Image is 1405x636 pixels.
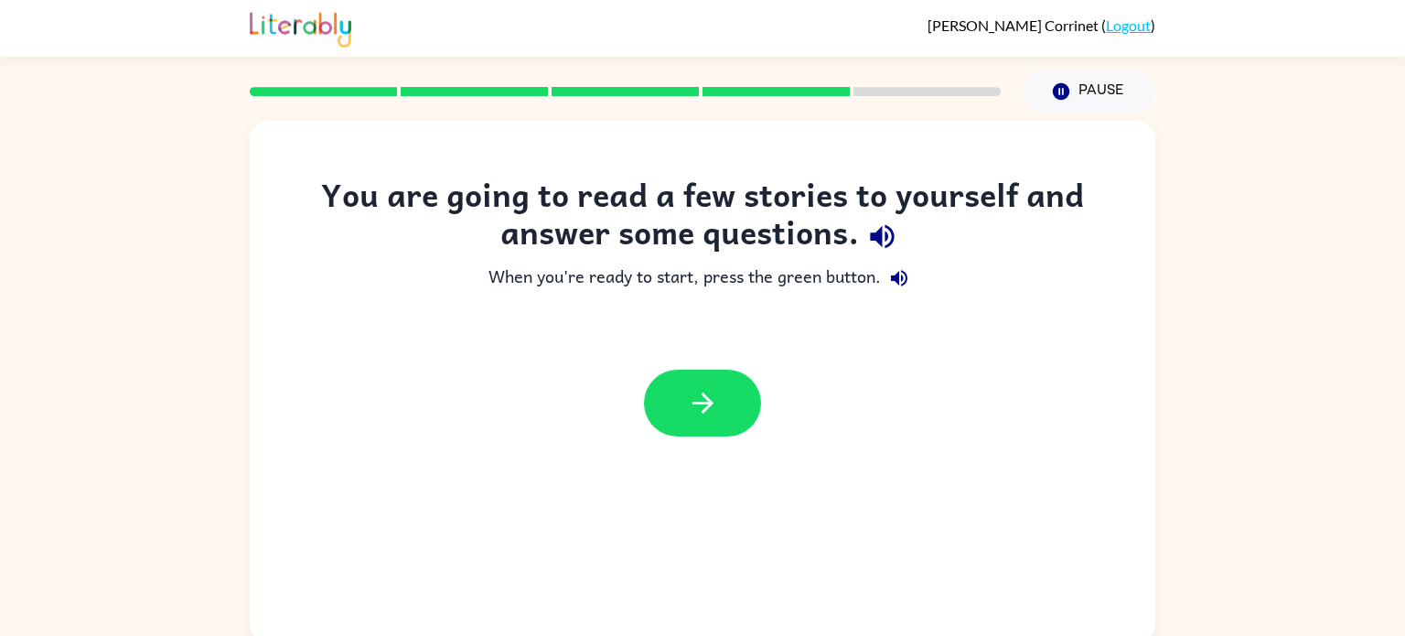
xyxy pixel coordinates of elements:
div: ( ) [928,16,1155,34]
div: When you're ready to start, press the green button. [286,260,1119,296]
button: Pause [1023,70,1155,113]
span: [PERSON_NAME] Corrinet [928,16,1101,34]
img: Literably [250,7,351,48]
a: Logout [1106,16,1151,34]
div: You are going to read a few stories to yourself and answer some questions. [286,176,1119,260]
